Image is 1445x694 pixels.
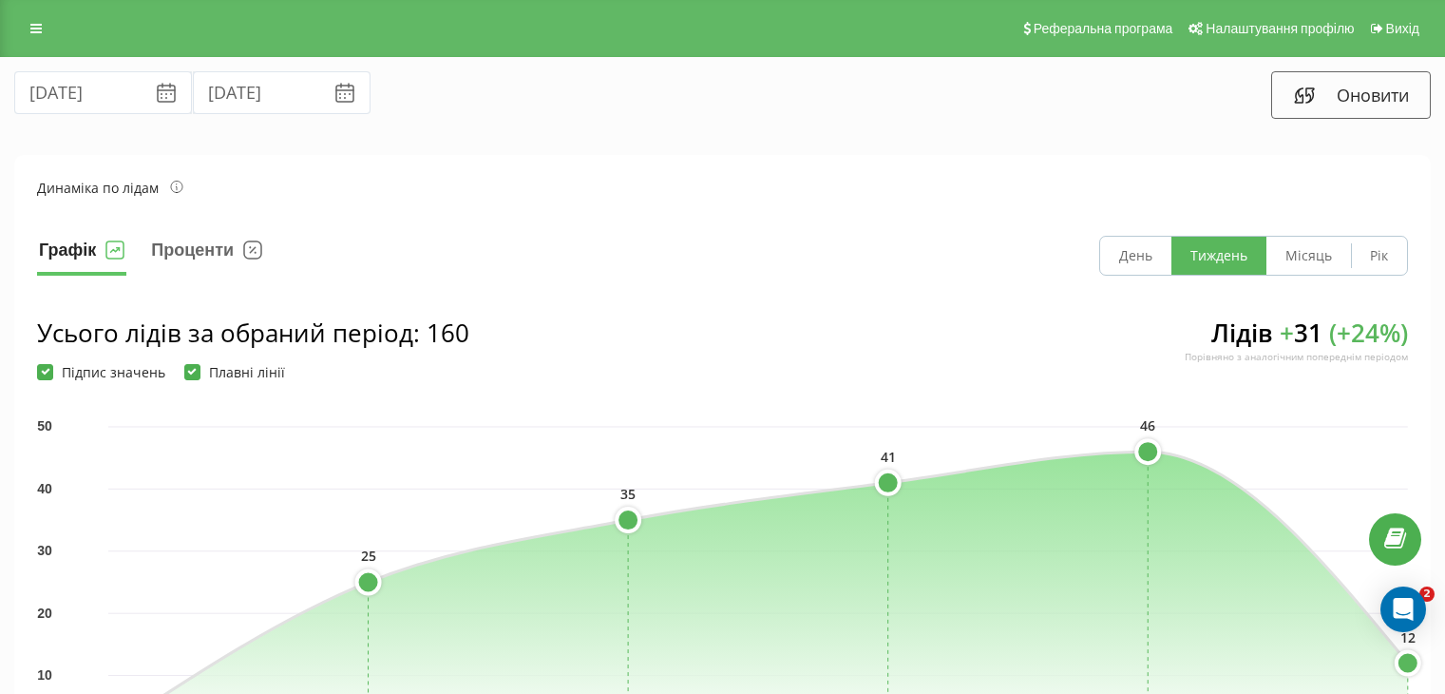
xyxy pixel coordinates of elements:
span: 2 [1419,587,1435,602]
label: Підпис значень [37,364,165,380]
span: + [1280,316,1294,350]
text: 10 [37,667,52,683]
div: Усього лідів за обраний період : 160 [37,316,469,350]
button: День [1100,237,1171,275]
span: Вихід [1386,21,1419,36]
text: 35 [620,485,636,503]
text: 50 [37,418,52,434]
div: Порівняно з аналогічним попереднім періодом [1185,350,1408,363]
button: Графік [37,236,126,276]
text: 41 [881,448,896,466]
div: Open Intercom Messenger [1380,587,1426,632]
button: Проценти [149,236,264,276]
text: 12 [1400,628,1416,646]
text: 46 [1140,416,1155,434]
button: Місяць [1266,237,1351,275]
text: 30 [37,543,52,558]
text: 40 [37,481,52,496]
div: Динаміка по лідам [37,178,183,198]
span: ( + 24 %) [1329,316,1408,350]
button: Тиждень [1171,237,1266,275]
text: 25 [361,547,376,565]
span: Налаштування профілю [1206,21,1354,36]
button: Оновити [1271,71,1431,119]
div: Лідів 31 [1185,316,1408,380]
label: Плавні лінії [184,364,285,380]
text: 20 [37,606,52,621]
span: Реферальна програма [1034,21,1173,36]
button: Рік [1351,237,1407,275]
